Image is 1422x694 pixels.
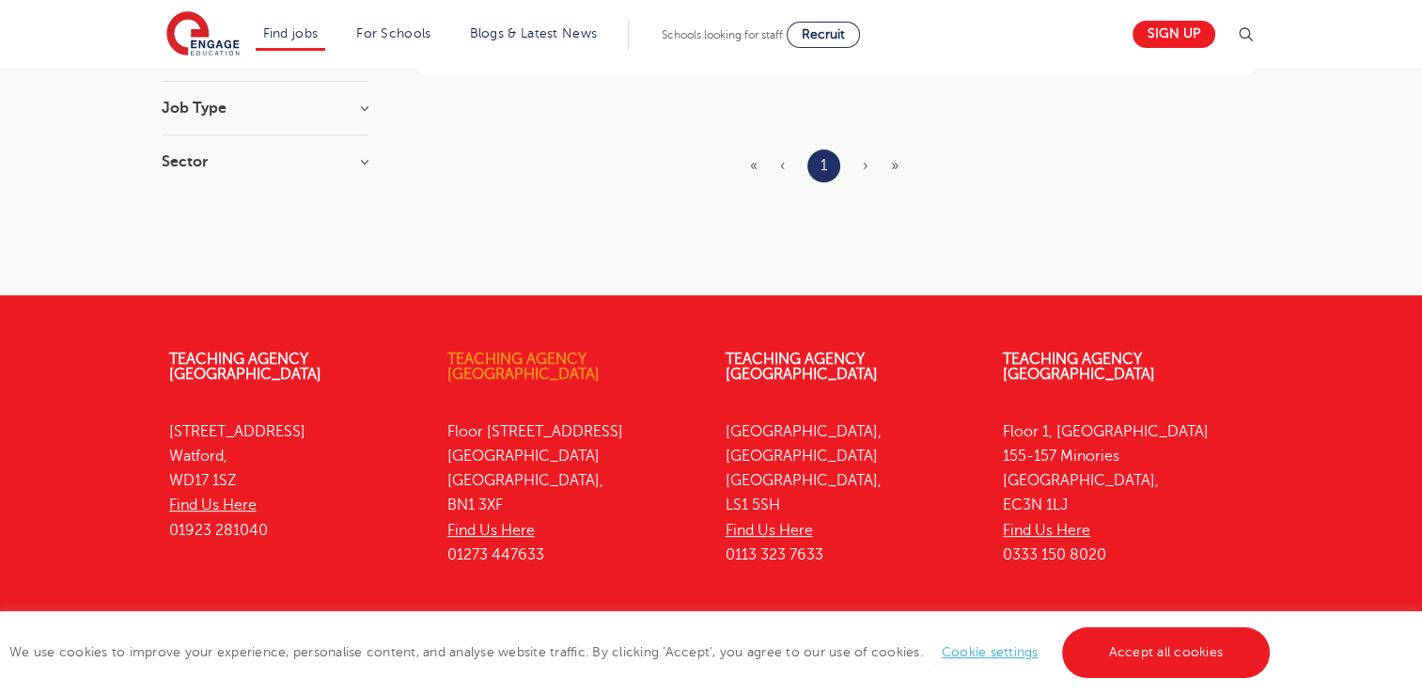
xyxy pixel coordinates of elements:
[1133,21,1215,48] a: Sign up
[169,351,321,383] a: Teaching Agency [GEOGRAPHIC_DATA]
[780,157,785,174] span: ‹
[662,28,783,41] span: Schools looking for staff
[447,419,697,568] p: Floor [STREET_ADDRESS] [GEOGRAPHIC_DATA] [GEOGRAPHIC_DATA], BN1 3XF 01273 447633
[1003,419,1253,568] p: Floor 1, [GEOGRAPHIC_DATA] 155-157 Minories [GEOGRAPHIC_DATA], EC3N 1LJ 0333 150 8020
[726,351,878,383] a: Teaching Agency [GEOGRAPHIC_DATA]
[1003,351,1155,383] a: Teaching Agency [GEOGRAPHIC_DATA]
[162,101,368,116] h3: Job Type
[470,26,598,40] a: Blogs & Latest News
[1003,522,1090,539] a: Find Us Here
[787,22,860,48] a: Recruit
[750,157,758,174] span: «
[726,419,976,568] p: [GEOGRAPHIC_DATA], [GEOGRAPHIC_DATA] [GEOGRAPHIC_DATA], LS1 5SH 0113 323 7633
[9,645,1274,659] span: We use cookies to improve your experience, personalise content, and analyse website traffic. By c...
[802,27,845,41] span: Recruit
[447,351,600,383] a: Teaching Agency [GEOGRAPHIC_DATA]
[356,26,430,40] a: For Schools
[1062,627,1271,678] a: Accept all cookies
[169,419,419,543] p: [STREET_ADDRESS] Watford, WD17 1SZ 01923 281040
[942,645,1039,659] a: Cookie settings
[166,11,240,58] img: Engage Education
[169,497,257,513] a: Find Us Here
[263,26,319,40] a: Find jobs
[891,157,899,174] span: »
[162,154,368,169] h3: Sector
[820,153,827,178] a: 1
[863,157,868,174] span: ›
[447,522,535,539] a: Find Us Here
[726,522,813,539] a: Find Us Here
